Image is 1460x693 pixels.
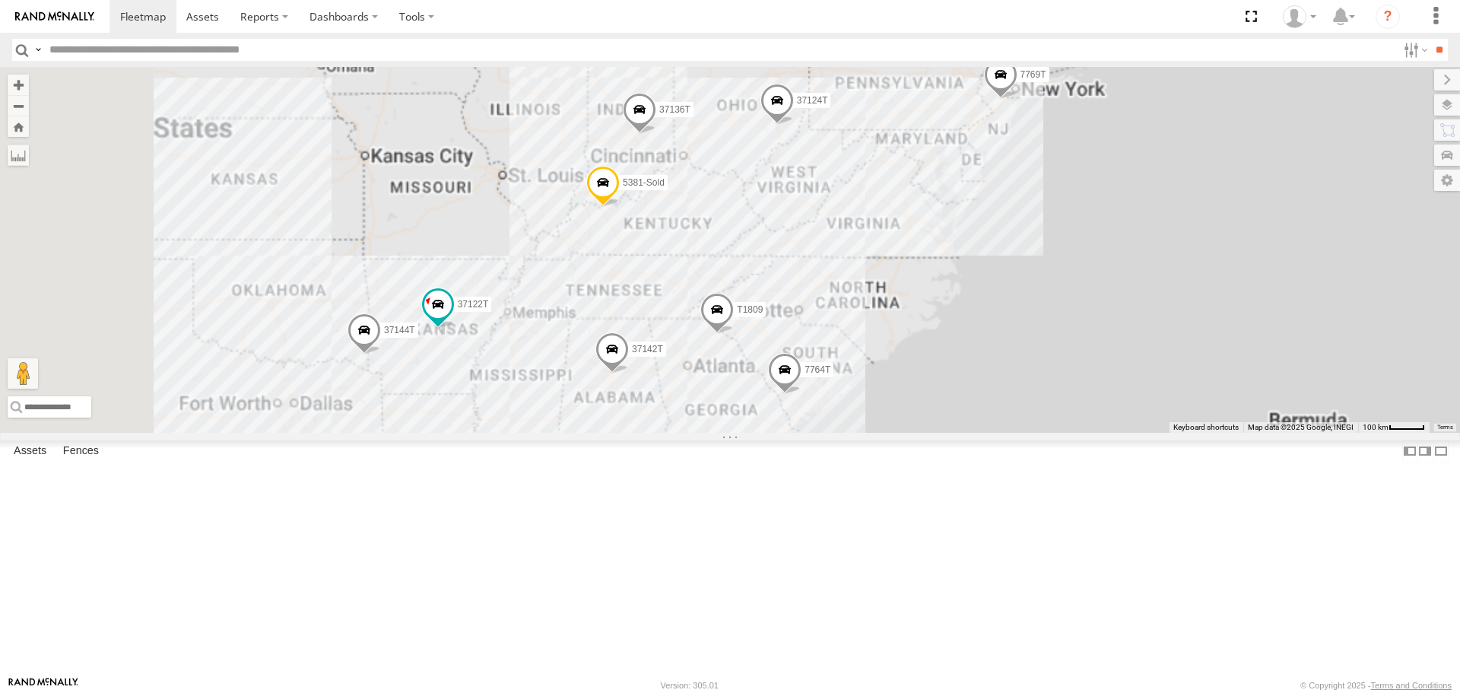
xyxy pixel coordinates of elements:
label: Dock Summary Table to the Left [1402,440,1417,463]
label: Assets [6,441,54,463]
label: Search Query [32,39,44,61]
div: Version: 305.01 [661,681,719,690]
label: Measure [8,145,29,166]
a: Visit our Website [8,678,78,693]
label: Dock Summary Table to the Right [1417,440,1433,463]
label: Fences [56,441,106,463]
img: rand-logo.svg [15,11,94,22]
button: Zoom Home [8,116,29,137]
button: Drag Pegman onto the map to open Street View [8,358,38,389]
span: T1809 [737,304,763,315]
span: 37136T [659,104,690,115]
span: 7764T [805,365,830,376]
div: © Copyright 2025 - [1300,681,1452,690]
label: Search Filter Options [1398,39,1430,61]
button: Zoom in [8,75,29,95]
button: Map Scale: 100 km per 44 pixels [1358,422,1430,433]
i: ? [1376,5,1400,29]
button: Zoom out [8,95,29,116]
a: Terms and Conditions [1371,681,1452,690]
button: Keyboard shortcuts [1173,422,1239,433]
span: 7769T [1020,70,1046,81]
span: 37124T [797,96,828,106]
span: 5381-Sold [623,178,665,189]
span: 37144T [384,326,415,336]
label: Hide Summary Table [1433,440,1449,463]
label: Map Settings [1434,170,1460,191]
span: 37142T [632,345,663,355]
span: 37122T [458,300,489,310]
span: 100 km [1363,423,1389,431]
a: Terms [1437,424,1453,430]
div: Dwight Wallace [1277,5,1322,28]
span: Map data ©2025 Google, INEGI [1248,423,1354,431]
